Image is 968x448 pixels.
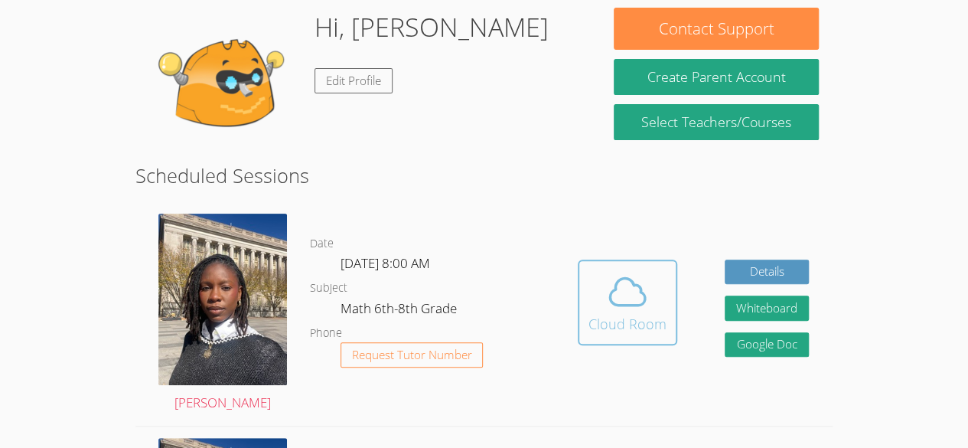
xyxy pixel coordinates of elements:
[310,279,347,298] dt: Subject
[725,296,809,321] button: Whiteboard
[341,298,460,324] dd: Math 6th-8th Grade
[158,214,287,414] a: [PERSON_NAME]
[614,104,818,140] a: Select Teachers/Courses
[135,161,833,190] h2: Scheduled Sessions
[341,342,484,368] button: Request Tutor Number
[578,260,677,345] button: Cloud Room
[310,324,342,343] dt: Phone
[310,234,334,253] dt: Date
[725,260,809,285] a: Details
[341,254,430,272] span: [DATE] 8:00 AM
[614,8,818,50] button: Contact Support
[614,59,818,95] button: Create Parent Account
[149,8,302,161] img: default.png
[725,332,809,358] a: Google Doc
[588,313,667,335] div: Cloud Room
[315,68,393,93] a: Edit Profile
[158,214,287,385] img: IMG_8183.jpeg
[315,8,549,47] h1: Hi, [PERSON_NAME]
[352,349,472,361] span: Request Tutor Number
